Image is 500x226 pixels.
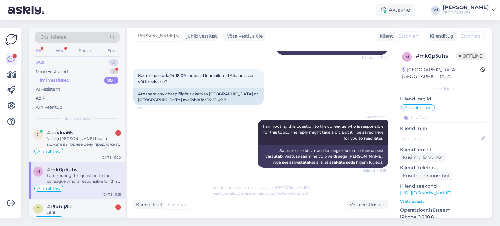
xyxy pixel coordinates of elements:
[47,130,73,136] span: #covloa6k
[115,130,121,136] div: 1
[35,47,42,55] div: All
[168,201,187,208] span: Estonian
[78,47,94,55] div: Socials
[263,124,384,140] span: I am routing this question to the colleague who is responsible for this topic. The reply might ta...
[400,198,487,204] p: Vaata edasi ...
[106,47,120,55] div: Email
[362,168,386,173] span: Nähtud ✓ 11:15
[37,186,60,190] span: Alla suhtleb
[400,165,487,171] p: Kliendi telefon
[135,106,160,111] span: 11:15
[109,59,118,66] div: 0
[133,201,162,208] div: Kliendi keel
[47,210,121,216] div: aitäh!
[115,204,121,210] div: 1
[404,106,427,110] span: Alla suhtleb
[63,115,92,121] span: Tiimi vestlused
[104,77,118,84] div: 99+
[400,96,487,102] p: Kliendi tag'id
[224,32,265,41] div: Võta vestlus üle
[400,214,487,220] p: iPhone OS 18.6
[431,6,440,15] div: VJ
[102,155,121,160] div: [DATE] 11:30
[40,34,66,41] span: Otsi kliente
[37,132,40,137] span: c
[36,59,44,66] div: Uus
[362,55,386,60] span: Nähtud ✓ 11:14
[443,5,496,15] a: [PERSON_NAME]TEZ TOUR OÜ
[456,52,485,60] span: Offline
[400,113,487,123] input: Lisa tag
[36,169,40,174] span: m
[110,68,118,75] div: 2
[400,183,487,190] p: Klienditeekond
[377,33,393,40] div: Klient
[400,171,452,180] div: Küsi telefoninumbrit
[36,86,60,93] div: AI Assistent
[136,33,175,40] span: [PERSON_NAME]
[37,218,60,221] span: Alla suhtleb
[273,191,309,196] i: „Võtke vestlus üle”
[5,33,18,46] img: Askly Logo
[47,173,121,184] div: I am routing this question to the colleague who is responsible for this topic. The reply might ta...
[376,4,415,16] div: Aktiivne
[184,33,217,40] div: juhib vestlust
[398,33,418,40] span: Estonian
[213,191,309,196] span: Vestluse ülevõtmiseks vajutage
[443,5,489,10] div: [PERSON_NAME]
[36,95,45,101] div: Kõik
[362,114,386,119] span: AI Assistent
[138,73,254,84] span: Kas on pakkuda 14-18.09 soodsaid lennipileteid Albaaniasse vǒi Kreekasse?
[402,66,480,80] div: [GEOGRAPHIC_DATA], [GEOGRAPHIC_DATA]
[47,204,72,210] span: #t5ktnj8d
[443,10,489,15] div: TEZ TOUR OÜ
[460,33,480,40] span: Estonian
[416,52,456,60] div: # mk0p5uhs
[47,136,121,147] div: Viking [PERSON_NAME] beach можете выгоднее цену предложить ?
[400,207,487,214] p: Operatsioonisüsteem
[36,104,62,111] div: Arhiveeritud
[400,146,487,153] p: Kliendi email
[347,200,388,209] div: Võta vestlus üle
[400,125,487,132] p: Kliendi nimi
[213,185,309,190] span: Vestlus on määratud kasutajale [PERSON_NAME]
[103,192,121,197] div: [DATE] 11:15
[133,88,264,105] div: Are there any cheap flight tickets to [GEOGRAPHIC_DATA] or [GEOGRAPHIC_DATA] available for 14-18....
[54,47,66,55] div: Web
[400,190,451,196] a: [URL][DOMAIN_NAME]
[400,135,479,142] input: Lisa nimi
[405,54,409,59] span: m
[37,149,60,153] span: Alla suhtleb
[37,206,39,211] span: t
[36,77,70,84] div: Tiimi vestlused
[36,68,68,75] div: Minu vestlused
[427,33,455,40] div: Klienditugi
[258,145,388,168] div: Suunan selle küsimuse kolleegile, kes selle teema eest vastutab. Vastuse saamine võib veidi aega ...
[400,153,446,162] div: Küsi meiliaadressi
[47,167,77,173] span: #mk0p5uhs
[400,86,487,92] div: Kliendi info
